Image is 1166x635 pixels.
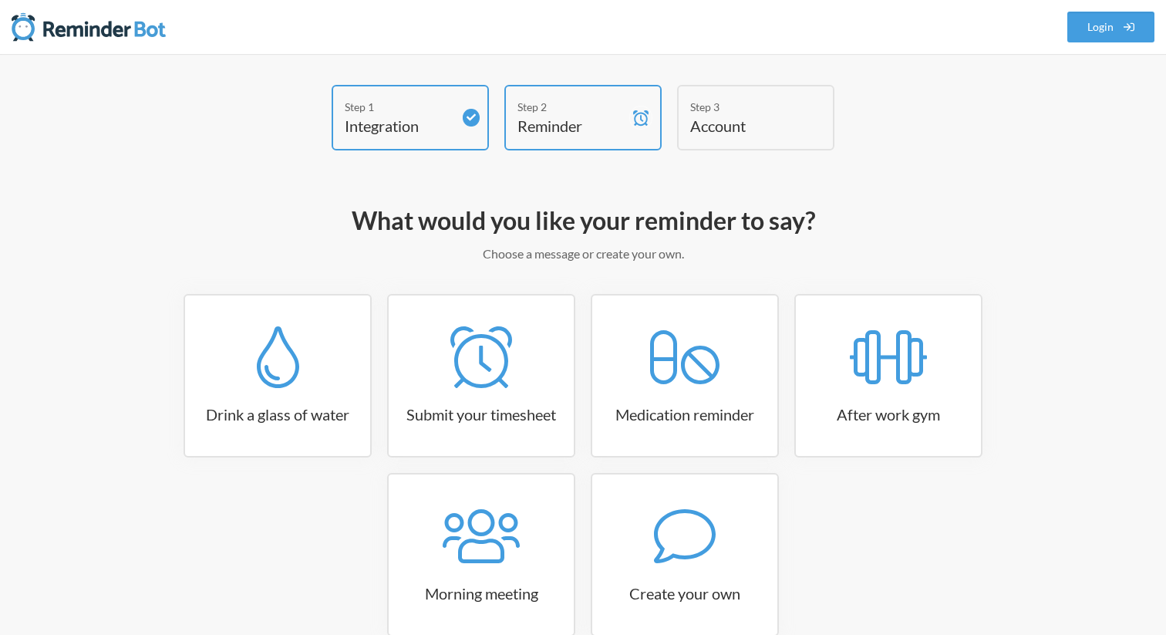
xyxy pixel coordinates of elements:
[517,99,625,115] div: Step 2
[136,245,1030,263] p: Choose a message or create your own.
[517,115,625,137] h4: Reminder
[389,404,574,425] h3: Submit your timesheet
[345,99,453,115] div: Step 1
[690,99,798,115] div: Step 3
[136,204,1030,237] h2: What would you like your reminder to say?
[796,404,981,425] h3: After work gym
[690,115,798,137] h4: Account
[345,115,453,137] h4: Integration
[592,583,777,604] h3: Create your own
[12,12,166,42] img: Reminder Bot
[1067,12,1155,42] a: Login
[592,404,777,425] h3: Medication reminder
[389,583,574,604] h3: Morning meeting
[185,404,370,425] h3: Drink a glass of water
